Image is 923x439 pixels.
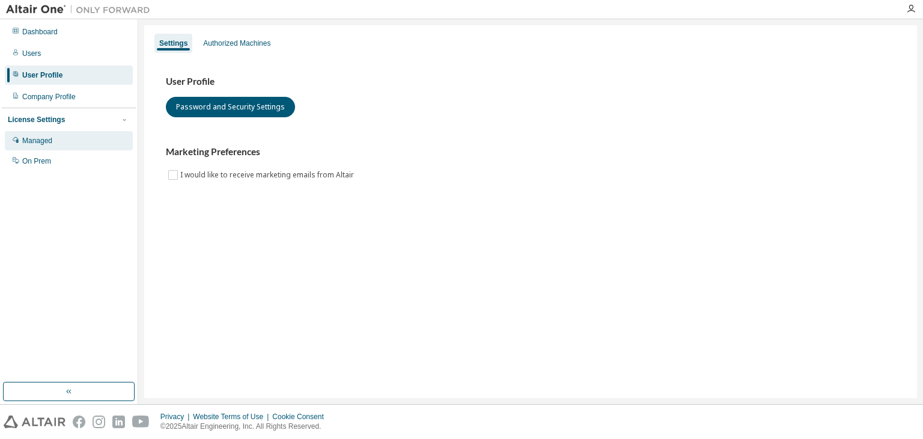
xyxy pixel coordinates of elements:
[22,92,76,102] div: Company Profile
[180,168,356,182] label: I would like to receive marketing emails from Altair
[203,38,270,48] div: Authorized Machines
[6,4,156,16] img: Altair One
[22,70,62,80] div: User Profile
[93,416,105,428] img: instagram.svg
[22,49,41,58] div: Users
[73,416,85,428] img: facebook.svg
[193,412,272,422] div: Website Terms of Use
[160,412,193,422] div: Privacy
[132,416,150,428] img: youtube.svg
[166,76,895,88] h3: User Profile
[8,115,65,124] div: License Settings
[166,97,295,117] button: Password and Security Settings
[22,136,52,146] div: Managed
[112,416,125,428] img: linkedin.svg
[22,27,58,37] div: Dashboard
[159,38,187,48] div: Settings
[160,422,331,432] p: © 2025 Altair Engineering, Inc. All Rights Reserved.
[22,156,51,166] div: On Prem
[166,146,895,158] h3: Marketing Preferences
[4,416,65,428] img: altair_logo.svg
[272,412,331,422] div: Cookie Consent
